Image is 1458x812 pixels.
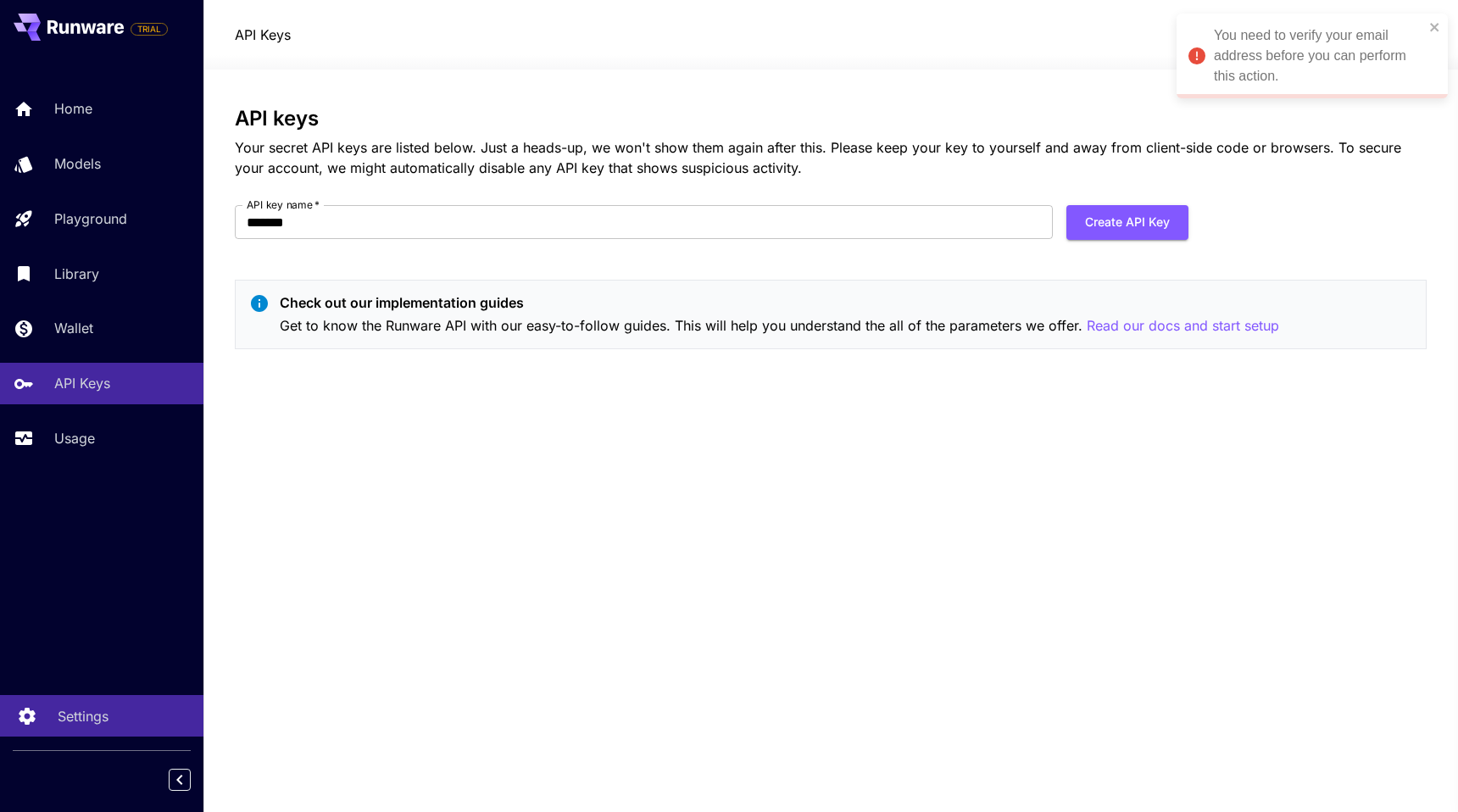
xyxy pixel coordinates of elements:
label: API key name [247,197,320,212]
p: API Keys [54,373,110,393]
a: API Keys [235,25,291,45]
h3: API keys [235,107,1427,131]
p: Check out our implementation guides [280,292,1279,313]
nav: breadcrumb [235,25,291,45]
button: Create API Key [1066,205,1188,240]
p: Library [54,264,99,284]
p: Settings [58,706,109,726]
p: Playground [54,209,127,229]
p: Your secret API keys are listed below. Just a heads-up, we won't show them again after this. Plea... [235,137,1427,178]
span: TRIAL [131,23,167,36]
p: Wallet [54,318,93,338]
p: Usage [54,428,95,448]
button: Read our docs and start setup [1087,315,1279,336]
div: You need to verify your email address before you can perform this action. [1214,25,1424,86]
button: Collapse sidebar [169,769,191,791]
p: Get to know the Runware API with our easy-to-follow guides. This will help you understand the all... [280,315,1279,336]
div: Collapse sidebar [181,765,203,795]
button: close [1429,20,1441,34]
p: Home [54,98,92,119]
p: Models [54,153,101,174]
span: Add your payment card to enable full platform functionality. [131,19,168,39]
